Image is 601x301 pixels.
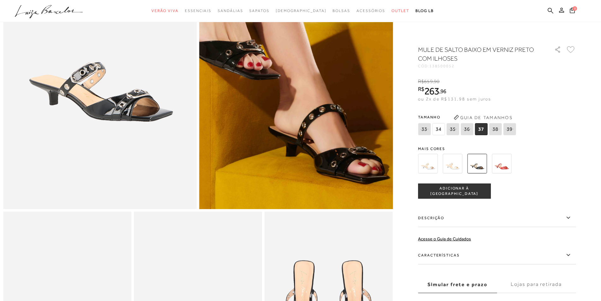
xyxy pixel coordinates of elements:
span: Essenciais [185,9,211,13]
span: ou 2x de R$131,98 sem juros [418,96,491,101]
label: Lojas para retirada [497,276,576,293]
a: categoryNavScreenReaderText [392,5,409,17]
label: Características [418,246,576,264]
span: Sapatos [249,9,269,13]
span: 33 [418,123,431,135]
img: MULE DE SALTO BAIXO EM VERNIZ VERMELHO COM ILHOSES [492,154,511,173]
a: categoryNavScreenReaderText [249,5,269,17]
a: categoryNavScreenReaderText [218,5,243,17]
button: ADICIONAR À [GEOGRAPHIC_DATA] [418,184,491,199]
img: MULE DE SALTO BAIXO EM VERNIZ PRETO COM ILHOSES [467,154,487,173]
span: 659 [424,79,433,84]
span: Mais cores [418,147,576,151]
span: 39 [503,123,516,135]
span: 36 [461,123,473,135]
h1: MULE DE SALTO BAIXO EM VERNIZ PRETO COM ILHOSES [418,45,536,63]
span: 34 [432,123,445,135]
span: 263 [424,85,439,97]
span: 96 [440,88,446,94]
i: , [433,79,440,84]
span: Bolsas [333,9,350,13]
span: 0 [573,6,577,11]
span: ADICIONAR À [GEOGRAPHIC_DATA] [418,186,490,197]
span: 38 [489,123,502,135]
span: BLOG LB [415,9,434,13]
span: 138500052 [429,64,455,68]
span: Tamanho [418,112,517,122]
i: , [439,88,446,94]
span: Sandálias [218,9,243,13]
label: Simular frete e prazo [418,276,497,293]
a: categoryNavScreenReaderText [185,5,211,17]
button: Guia de Tamanhos [451,112,515,123]
label: Descrição [418,209,576,227]
a: categoryNavScreenReaderText [356,5,385,17]
a: BLOG LB [415,5,434,17]
a: categoryNavScreenReaderText [333,5,350,17]
button: 0 [568,7,577,15]
a: noSubCategoriesText [276,5,327,17]
a: categoryNavScreenReaderText [151,5,179,17]
span: [DEMOGRAPHIC_DATA] [276,9,327,13]
span: Outlet [392,9,409,13]
span: Acessórios [356,9,385,13]
a: Acesse o Guia de Cuidados [418,236,471,241]
i: R$ [418,79,424,84]
span: 90 [434,79,439,84]
span: Verão Viva [151,9,179,13]
img: MULE DE SALTO BAIXO EM VERNIZ OFF WHITE COM ILHOSES [443,154,462,173]
span: 35 [446,123,459,135]
img: MULE DE SALTO BAIXO EM METALIZADO PRATA COM ILHOSES [418,154,438,173]
div: CÓD: [418,64,544,68]
span: 37 [475,123,487,135]
i: R$ [418,86,424,92]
